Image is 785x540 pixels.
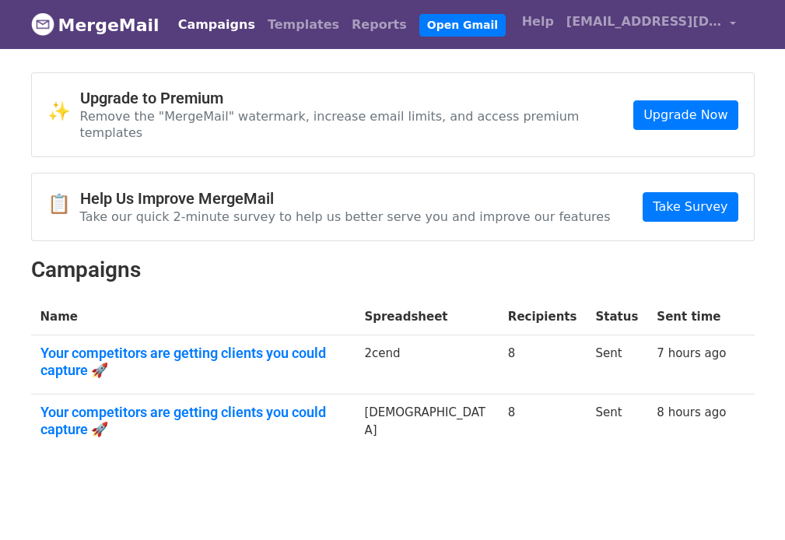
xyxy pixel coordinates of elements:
td: Sent [586,335,647,394]
a: Take Survey [643,192,738,222]
td: Sent [586,394,647,454]
span: [EMAIL_ADDRESS][DOMAIN_NAME] [566,12,722,31]
td: 8 [499,394,587,454]
a: Reports [345,9,413,40]
a: 8 hours ago [657,405,726,419]
th: Status [586,299,647,335]
a: MergeMail [31,9,159,41]
a: Your competitors are getting clients you could capture 🚀 [40,404,346,437]
a: 7 hours ago [657,346,726,360]
span: 📋 [47,193,80,216]
img: MergeMail logo [31,12,54,36]
p: Take our quick 2-minute survey to help us better serve you and improve our features [80,209,611,225]
p: Remove the "MergeMail" watermark, increase email limits, and access premium templates [80,108,634,141]
td: 8 [499,335,587,394]
a: Upgrade Now [633,100,738,130]
span: ✨ [47,100,80,123]
td: [DEMOGRAPHIC_DATA] [355,394,498,454]
td: 2cend [355,335,498,394]
a: Templates [261,9,345,40]
a: Open Gmail [419,14,506,37]
th: Sent time [647,299,735,335]
a: [EMAIL_ADDRESS][DOMAIN_NAME] [560,6,742,43]
h4: Help Us Improve MergeMail [80,189,611,208]
th: Spreadsheet [355,299,498,335]
h4: Upgrade to Premium [80,89,634,107]
th: Name [31,299,356,335]
a: Help [516,6,560,37]
a: Campaigns [172,9,261,40]
h2: Campaigns [31,257,755,283]
th: Recipients [499,299,587,335]
a: Your competitors are getting clients you could capture 🚀 [40,345,346,378]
